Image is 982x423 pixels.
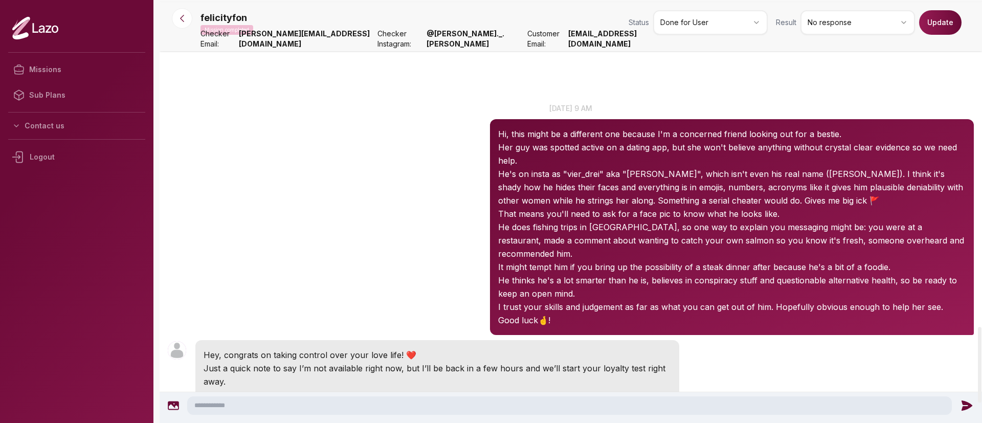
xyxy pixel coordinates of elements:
[498,220,966,260] p: He does fishing trips in [GEOGRAPHIC_DATA], so one way to explain you messaging might be: you wer...
[629,17,649,28] span: Status
[919,10,962,35] button: Update
[8,82,145,108] a: Sub Plans
[377,29,422,49] span: Checker Instagram:
[498,300,966,327] p: I trust your skills and judgement as far as what you can get out of him. Hopefully obvious enough...
[498,141,966,167] p: Her guy was spotted active on a dating app, but she won't believe anything without crystal clear ...
[200,11,247,25] p: felicityfon
[160,103,982,114] p: [DATE] 9 am
[498,167,966,207] p: He's on insta as "vier_drei" aka "[PERSON_NAME]", which isn't even his real name ([PERSON_NAME])....
[8,117,145,135] button: Contact us
[427,29,524,49] strong: @ [PERSON_NAME]._.[PERSON_NAME]
[8,144,145,170] div: Logout
[239,29,373,49] strong: [PERSON_NAME][EMAIL_ADDRESS][DOMAIN_NAME]
[204,348,671,362] p: Hey, congrats on taking control over your love life! ❤️
[200,25,253,35] p: Mission completed
[776,17,796,28] span: Result
[498,207,966,220] p: That means you'll need to ask for a face pic to know what he looks like.
[498,127,966,141] p: Hi, this might be a different one because I'm a concerned friend looking out for a bestie.
[168,341,186,360] img: User avatar
[204,362,671,388] p: Just a quick note to say I’m not available right now, but I’ll be back in a few hours and we’ll s...
[498,260,966,274] p: It might tempt him if you bring up the possibility of a steak dinner after because he's a bit of ...
[527,29,564,49] span: Customer Email:
[568,29,659,49] strong: [EMAIL_ADDRESS][DOMAIN_NAME]
[200,29,235,49] span: Checker Email:
[498,274,966,300] p: He thinks he's a lot smarter than he is, believes in conspiracy stuff and questionable alternativ...
[8,57,145,82] a: Missions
